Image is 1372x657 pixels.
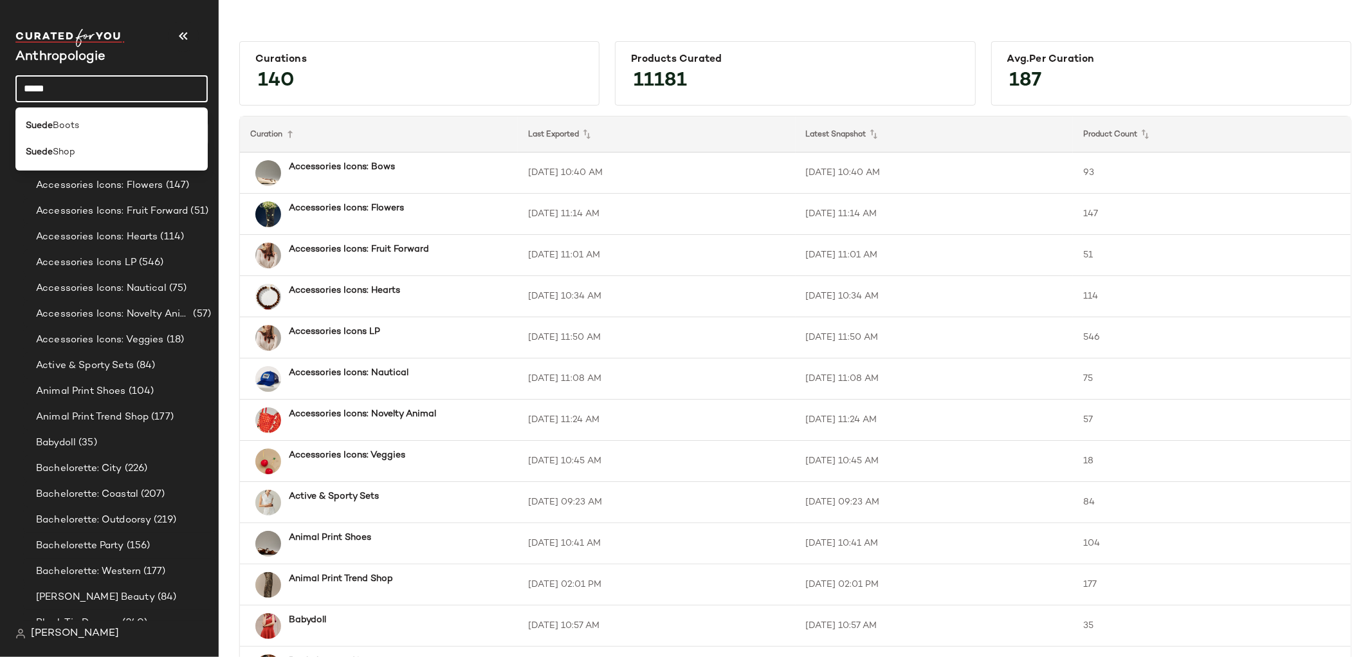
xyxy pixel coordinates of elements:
span: (177) [149,410,174,425]
span: (51) [188,204,209,219]
td: 93 [1073,153,1351,194]
td: [DATE] 11:50 AM [518,317,796,358]
td: [DATE] 10:40 AM [796,153,1074,194]
td: 18 [1073,441,1351,482]
td: [DATE] 11:14 AM [796,194,1074,235]
span: (114) [158,230,185,245]
td: [DATE] 10:45 AM [796,441,1074,482]
td: [DATE] 11:50 AM [796,317,1074,358]
b: Accessories Icons LP [289,325,380,338]
td: 114 [1073,276,1351,317]
td: 75 [1073,358,1351,400]
td: 51 [1073,235,1351,276]
span: Accessories Icons: Hearts [36,230,158,245]
span: (18) [164,333,185,347]
td: [DATE] 10:45 AM [518,441,796,482]
td: [DATE] 10:57 AM [518,606,796,647]
td: 84 [1073,482,1351,523]
th: Curation [240,116,518,153]
span: Current Company Name [15,50,105,64]
span: (75) [167,281,187,296]
span: Shop [53,145,75,159]
span: Accessories Icons: Novelty Animal [36,307,190,322]
b: Animal Print Trend Shop [289,572,393,586]
td: [DATE] 10:41 AM [518,523,796,564]
span: (35) [76,436,97,450]
b: Animal Print Shoes [289,531,371,544]
td: [DATE] 11:14 AM [518,194,796,235]
img: svg%3e [15,629,26,639]
td: [DATE] 11:24 AM [796,400,1074,441]
span: (177) [141,564,166,579]
span: Animal Print Trend Shop [36,410,149,425]
td: 35 [1073,606,1351,647]
td: [DATE] 10:41 AM [796,523,1074,564]
td: 147 [1073,194,1351,235]
b: Accessories Icons: Hearts [289,284,400,297]
span: [PERSON_NAME] Beauty [36,590,155,605]
td: [DATE] 11:01 AM [518,235,796,276]
span: (84) [155,590,177,605]
span: (219) [151,513,176,528]
span: Active & Sporty Sets [36,358,134,373]
span: [PERSON_NAME] [31,626,119,642]
span: Accessories Icons: Veggies [36,333,164,347]
td: [DATE] 11:24 AM [518,400,796,441]
td: [DATE] 10:34 AM [518,276,796,317]
span: Bachelorette: Coastal [36,487,138,502]
span: (104) [126,384,154,399]
span: Babydoll [36,436,76,450]
span: Accessories Icons: Nautical [36,281,167,296]
td: 57 [1073,400,1351,441]
span: Bachelorette Party [36,539,124,553]
td: [DATE] 11:08 AM [518,358,796,400]
img: cfy_white_logo.C9jOOHJF.svg [15,29,125,47]
span: (226) [122,461,148,476]
span: Bachelorette: Outdoorsy [36,513,151,528]
span: 11181 [621,58,700,104]
td: [DATE] 11:01 AM [796,235,1074,276]
span: (147) [163,178,190,193]
span: 187 [997,58,1055,104]
td: [DATE] 09:23 AM [796,482,1074,523]
b: Accessories Icons: Flowers [289,201,404,215]
div: Avg.per Curation [1007,53,1335,66]
td: [DATE] 09:23 AM [518,482,796,523]
b: Accessories Icons: Nautical [289,366,408,380]
td: [DATE] 02:01 PM [518,564,796,606]
b: Accessories Icons: Novelty Animal [289,407,436,421]
td: 177 [1073,564,1351,606]
b: Accessories Icons: Veggies [289,449,405,462]
span: (156) [124,539,151,553]
span: Bachelorette: City [36,461,122,476]
b: Suede [26,145,53,159]
div: Curations [255,53,583,66]
span: Boots [53,119,79,133]
td: [DATE] 11:08 AM [796,358,1074,400]
span: Accessories Icons LP [36,255,136,270]
th: Product Count [1073,116,1351,153]
span: (84) [134,358,156,373]
b: Accessories Icons: Fruit Forward [289,243,429,256]
th: Last Exported [518,116,796,153]
span: (207) [138,487,165,502]
td: [DATE] 10:40 AM [518,153,796,194]
b: Babydoll [289,613,326,627]
b: Suede [26,119,53,133]
span: Black Tie Dresses [36,616,120,631]
span: (240) [120,616,147,631]
div: Products Curated [631,53,959,66]
span: Animal Print Shoes [36,384,126,399]
span: (546) [136,255,164,270]
td: 546 [1073,317,1351,358]
th: Latest Snapshot [796,116,1074,153]
span: Accessories Icons: Fruit Forward [36,204,188,219]
td: [DATE] 02:01 PM [796,564,1074,606]
td: [DATE] 10:34 AM [796,276,1074,317]
span: (57) [190,307,211,322]
span: 140 [245,58,307,104]
td: 104 [1073,523,1351,564]
span: Bachelorette: Western [36,564,141,579]
b: Active & Sporty Sets [289,490,379,503]
span: Accessories Icons: Flowers [36,178,163,193]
